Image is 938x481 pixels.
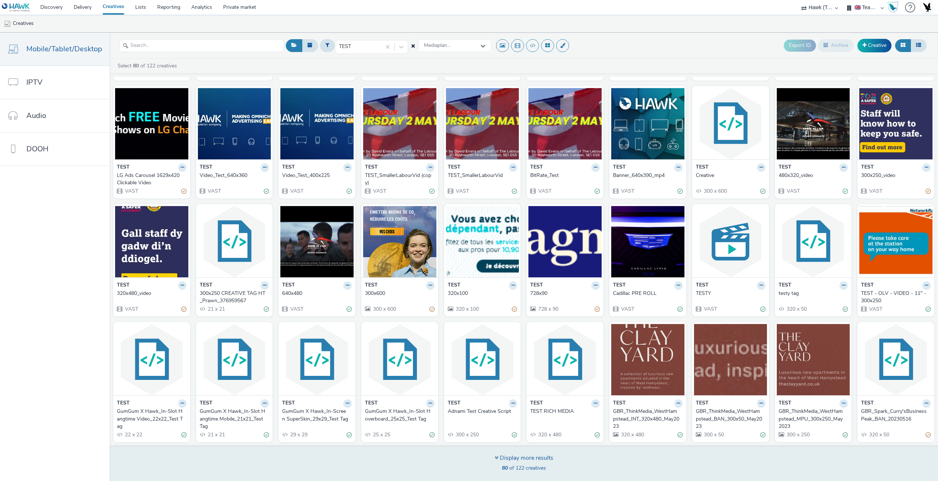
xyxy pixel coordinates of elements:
[117,290,187,297] a: 320x480_video
[115,88,188,159] img: LG Ads Carousel 1629x420 Clickable Video visual
[530,408,597,415] div: TEST RICH MEDIA
[786,188,800,195] span: VAST
[595,187,600,195] div: Valid
[365,290,432,297] div: 300x600
[4,20,11,27] img: mobile
[424,42,450,49] span: Mediaplan...
[372,188,386,195] span: VAST
[620,306,634,312] span: VAST
[696,172,762,179] div: Creative
[861,399,874,408] strong: TEST
[779,172,848,179] a: 480x320_video
[538,431,561,438] span: 320 x 480
[611,88,684,159] img: Banner_640x390_mp4 visual
[289,188,303,195] span: VAST
[530,290,597,297] div: 728x90
[448,290,514,297] div: 320x100
[448,163,461,172] strong: TEST
[365,408,435,423] a: GumGum X Hawk_In-Slot Hoverboard_25x25_Test Tag
[595,306,600,313] div: Partially valid
[530,172,597,179] div: BitRate_Test
[200,172,269,179] a: Video_Test_640x360
[26,144,48,154] span: DOOH
[861,290,931,305] a: TEST - OLV - VIDEO - 11" - 300x250
[779,408,845,430] div: GBR_ThinkMedia_WestHampstead_MPU_300x250_May2023
[363,324,436,395] img: GumGum X Hawk_In-Slot Hoverboard_25x25_Test Tag visual
[455,431,479,438] span: 300 x 250
[289,306,303,312] span: VAST
[861,172,928,179] div: 300x250_video
[703,306,717,312] span: VAST
[448,408,517,415] a: Adnami Test Creative Script
[760,306,765,313] div: Valid
[887,1,901,13] a: Hawk Academy
[365,290,435,297] a: 300x600
[911,39,927,52] button: Table
[926,431,931,439] div: Partially valid
[613,172,683,179] a: Banner_640x390_mp4
[117,408,184,430] div: GumGum X Hawk_In-Slot Hangtime Video_22x22_Test Tag
[779,281,791,290] strong: TEST
[26,110,46,121] span: Audio
[363,88,436,159] img: TEST_SmallerLabourVid (copy) visual
[200,281,213,290] strong: TEST
[200,290,269,305] a: 300x250 CREATIVE TAG HT_Prawn_376959567
[857,39,891,52] a: Creative
[859,324,933,395] img: GBR_Spark_Curry'sBusinessPeak_BAN_20230516 visual
[868,431,889,438] span: 320 x 50
[868,306,882,312] span: VAST
[530,281,543,290] strong: TEST
[530,163,543,172] strong: TEST
[784,40,816,51] button: Export ID
[926,187,931,195] div: Partially valid
[372,306,396,312] span: 300 x 600
[512,431,517,439] div: Valid
[620,431,644,438] span: 320 x 480
[181,187,187,195] div: Partially valid
[200,408,269,430] a: GumGum X Hawk_In-Slot Hangtime Mobile_21x21_Test Tag
[448,281,461,290] strong: TEST
[779,290,845,297] div: testy tag
[859,88,933,159] img: 300x250_video visual
[347,306,352,313] div: Valid
[200,172,266,179] div: Video_Test_640x360
[117,163,130,172] strong: TEST
[264,187,269,195] div: Valid
[365,172,435,187] a: TEST_SmallerLabourVid (copy)
[895,39,911,52] button: Grid
[677,306,683,313] div: Valid
[861,281,874,290] strong: TEST
[528,206,602,277] img: 728x90 visual
[133,62,139,69] strong: 80
[777,206,850,277] img: testy tag visual
[843,187,848,195] div: Valid
[448,172,517,179] a: TEST_SmallerLabourVid
[280,324,354,395] img: GumGum X Hawk_In-Screen SuperSkin_29x29_Test Tag visual
[530,408,600,415] a: TEST RICH MEDIA
[777,324,850,395] img: GBR_ThinkMedia_WestHampstead_MPU_300x250_May2023 visual
[448,408,514,415] div: Adnami Test Creative Script
[282,163,295,172] strong: TEST
[448,290,517,297] a: 320x100
[779,290,848,297] a: testy tag
[282,408,349,423] div: GumGum X Hawk_In-Screen SuperSkin_29x29_Test Tag
[677,431,683,439] div: Valid
[528,88,602,159] img: BitRate_Test visual
[611,324,684,395] img: GBR_ThinkMedia_WestHampstead_INT_320x480_May2023 visual
[696,290,762,297] div: TESTY
[446,88,519,159] img: TEST_SmallerLabourVid visual
[282,290,352,297] a: 640x480
[696,399,709,408] strong: TEST
[613,281,626,290] strong: TEST
[694,206,767,277] img: TESTY visual
[613,399,626,408] strong: TEST
[26,44,102,54] span: Mobile/Tablet/Desktop
[347,431,352,439] div: Valid
[117,408,187,430] a: GumGum X Hawk_In-Slot Hangtime Video_22x22_Test Tag
[696,408,765,430] a: GBR_ThinkMedia_WestHampstead_BAN_300x50_May2023
[455,188,469,195] span: VAST
[117,62,180,69] a: Select of 122 creatives
[446,206,519,277] img: 320x100 visual
[512,187,517,195] div: Valid
[777,88,850,159] img: 480x320_video visual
